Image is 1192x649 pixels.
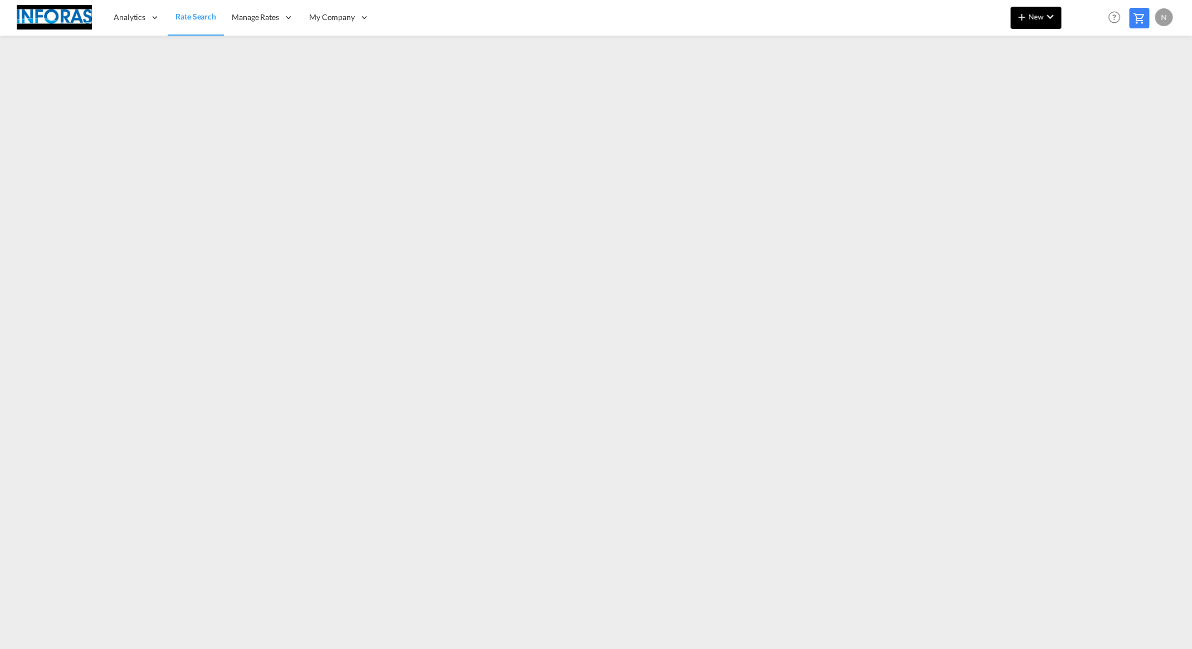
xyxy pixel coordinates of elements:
span: Manage Rates [232,12,279,23]
md-icon: icon-chevron-down [1043,10,1057,23]
span: Help [1105,8,1123,27]
span: My Company [309,12,355,23]
md-icon: icon-plus 400-fg [1015,10,1028,23]
div: Help [1105,8,1129,28]
span: New [1015,12,1057,21]
img: eff75c7098ee11eeb65dd1c63e392380.jpg [17,5,92,30]
div: N [1155,8,1173,26]
span: Rate Search [175,12,216,21]
span: Analytics [114,12,145,23]
button: icon-plus 400-fgNewicon-chevron-down [1010,7,1061,29]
